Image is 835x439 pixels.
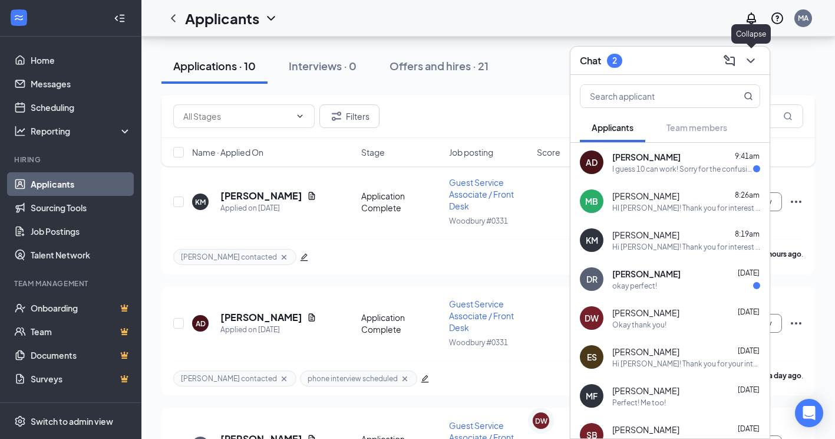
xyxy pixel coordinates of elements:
[421,375,429,383] span: edit
[738,346,760,355] span: [DATE]
[720,51,739,70] button: ComposeMessage
[735,191,760,199] span: 8:26am
[14,279,129,289] div: Team Management
[744,11,758,25] svg: Notifications
[31,320,131,343] a: TeamCrown
[612,151,681,163] span: [PERSON_NAME]
[295,112,305,121] svg: ChevronDown
[612,55,617,65] div: 2
[183,110,291,123] input: All Stages
[666,122,727,133] span: Team members
[31,72,131,96] a: Messages
[31,96,131,119] a: Scheduling
[289,58,357,73] div: Interviews · 0
[166,11,180,25] svg: ChevronLeft
[789,316,803,330] svg: Ellipses
[279,253,289,262] svg: Cross
[592,122,633,133] span: Applicants
[307,191,316,201] svg: Document
[181,252,277,262] span: [PERSON_NAME] contacted
[329,109,344,123] svg: Filter
[31,367,131,391] a: SurveysCrown
[114,12,126,24] svg: Collapse
[181,374,277,384] span: [PERSON_NAME] contacted
[795,399,823,427] div: Open Intercom Messenger
[400,374,410,384] svg: Cross
[731,24,771,44] div: Collapse
[585,195,598,207] div: MB
[738,268,760,277] span: [DATE]
[13,12,25,24] svg: WorkstreamLogo
[14,415,26,427] svg: Settings
[449,338,508,347] span: Woodbury #0331
[361,190,442,214] div: Application Complete
[173,58,256,73] div: Applications · 10
[758,250,801,258] b: 19 hours ago
[612,320,666,330] div: Okay thank you!
[361,312,442,335] div: Application Complete
[798,13,808,23] div: MA
[535,416,547,426] div: DW
[196,319,206,329] div: AD
[738,424,760,433] span: [DATE]
[220,202,316,214] div: Applied on [DATE]
[612,385,679,397] span: [PERSON_NAME]
[308,374,398,384] span: phone interview scheduled
[738,307,760,316] span: [DATE]
[612,359,760,369] div: Hi [PERSON_NAME]! Thank you for your interest in our Guest Service Associate position at European...
[14,125,26,137] svg: Analysis
[735,152,760,160] span: 9:41am
[31,243,131,267] a: Talent Network
[612,307,679,319] span: [PERSON_NAME]
[185,8,259,28] h1: Applicants
[580,54,601,67] h3: Chat
[14,155,129,165] div: Hiring
[537,146,560,158] span: Score
[612,242,760,252] div: Hi [PERSON_NAME]! Thank you for interest in our Guest Service Associate position at European [GEO...
[722,54,737,68] svg: ComposeMessage
[31,48,131,72] a: Home
[449,217,508,225] span: Woodbury #0331
[220,189,302,202] h5: [PERSON_NAME]
[31,343,131,367] a: DocumentsCrown
[738,385,760,394] span: [DATE]
[585,312,599,324] div: DW
[586,156,598,168] div: AD
[220,324,316,336] div: Applied on [DATE]
[449,146,493,158] span: Job posting
[449,299,514,333] span: Guest Service Associate / Front Desk
[279,374,289,384] svg: Cross
[580,85,720,107] input: Search applicant
[612,203,760,213] div: HI [PERSON_NAME]! Thank you for interest in our Guest Service Associate position at European [GEO...
[735,230,760,238] span: 8:19am
[319,104,379,128] button: Filter Filters
[31,219,131,243] a: Job Postings
[31,196,131,219] a: Sourcing Tools
[31,415,113,427] div: Switch to admin view
[586,390,598,402] div: MF
[361,146,385,158] span: Stage
[586,234,598,246] div: KM
[612,268,681,280] span: [PERSON_NAME]
[390,58,489,73] div: Offers and hires · 21
[300,253,308,261] span: edit
[612,346,679,358] span: [PERSON_NAME]
[744,54,758,68] svg: ChevronDown
[789,195,803,209] svg: Ellipses
[220,311,302,324] h5: [PERSON_NAME]
[612,281,657,291] div: okay perfect!
[587,351,597,363] div: ES
[741,51,760,70] button: ChevronDown
[770,11,784,25] svg: QuestionInfo
[192,146,263,158] span: Name · Applied On
[744,91,753,101] svg: MagnifyingGlass
[307,313,316,322] svg: Document
[612,190,679,202] span: [PERSON_NAME]
[783,112,793,121] svg: MagnifyingGlass
[768,371,801,380] b: a day ago
[31,125,132,137] div: Reporting
[195,197,206,207] div: KM
[586,273,598,285] div: DR
[612,398,666,408] div: Perfect! Me too!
